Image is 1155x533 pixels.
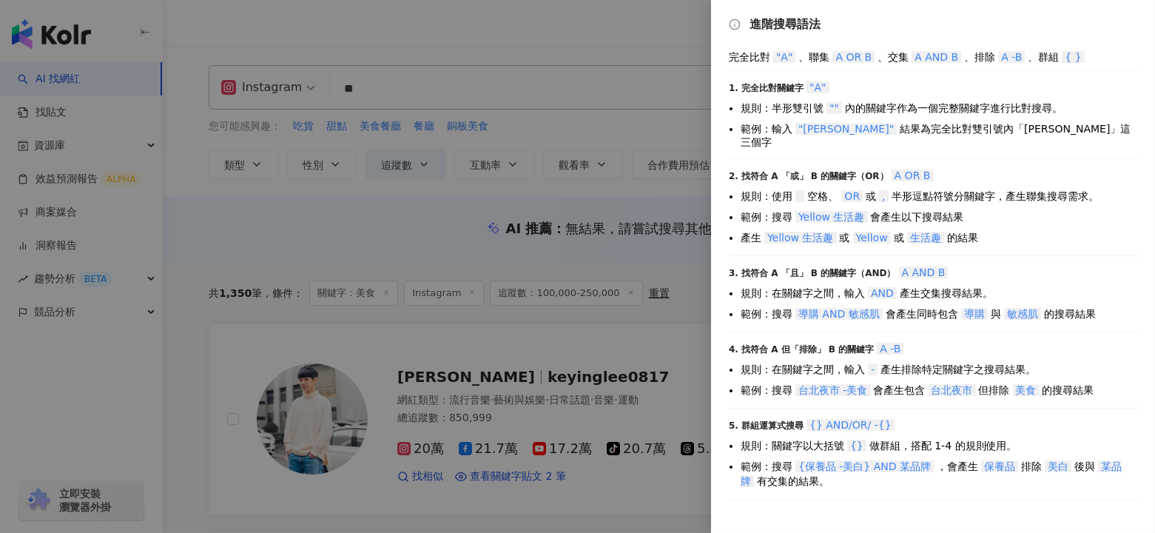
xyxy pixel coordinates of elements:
span: Yellow 生活趣 [764,232,837,244]
li: 範例：搜尋 會產生以下搜尋結果 [741,209,1137,224]
div: 1. 完全比對關鍵字 [729,80,1137,95]
span: {保養品 -美白} AND 某品牌 [795,460,934,472]
span: "[PERSON_NAME]" [795,123,897,135]
span: , [879,190,888,202]
span: - [868,363,878,375]
div: 2. 找符合 A 「或」 B 的關鍵字（OR） [729,168,1137,183]
li: 規則：關鍵字以大括號 做群組，搭配 1-4 的規則使用。 [741,438,1137,453]
span: A -B [877,343,903,355]
span: 生活趣 [907,232,944,244]
span: OR [841,190,863,202]
li: 規則：在關鍵字之間，輸入 產生排除特定關鍵字之搜尋結果。 [741,362,1137,377]
span: {} AND/OR/ -{} [807,419,895,431]
li: 範例：搜尋 會產生包含 但排除 的搜尋結果 [741,383,1137,398]
span: 保養品 [981,460,1018,472]
span: 導購 AND 敏感肌 [795,308,883,320]
div: 4. 找符合 A 但「排除」 B 的關鍵字 [729,341,1137,356]
span: 台北夜市 -美食 [795,384,871,396]
li: 範例：輸入 結果為完全比對雙引號內「[PERSON_NAME]」這三個字 [741,121,1137,148]
li: 規則：使用 空格、 或 半形逗點符號分關鍵字，產生聯集搜尋需求。 [741,189,1137,204]
div: 3. 找符合 A 「且」 B 的關鍵字（AND） [729,265,1137,280]
span: A OR B [892,170,934,181]
span: A -B [998,51,1025,63]
li: 規則：在關鍵字之間，輸入 產生交集搜尋結果。 [741,286,1137,301]
li: 範例：搜尋 ，會產生 排除 後與 有交集的結果。 [741,459,1137,489]
div: 進階搜尋語法 [729,18,1137,31]
span: { } [1062,51,1084,63]
span: {} [847,440,866,452]
div: 5. 群組運算式搜尋 [729,418,1137,432]
li: 產生 或 或 的結果 [741,230,1137,245]
span: 美食 [1013,384,1040,396]
span: "" [826,102,842,114]
span: A OR B [832,51,875,63]
span: 敏感肌 [1004,308,1041,320]
li: 範例：搜尋 會產生同時包含 與 的搜尋結果 [741,306,1137,321]
span: A AND B [899,266,949,278]
span: Yellow [853,232,891,244]
span: "A" [773,51,795,63]
span: 美白 [1045,460,1071,472]
li: 規則：半形雙引號 內的關鍵字作為一個完整關鍵字進行比對搜尋。 [741,101,1137,115]
span: A AND B [912,51,961,63]
span: AND [868,287,897,299]
div: 完全比對 、聯集 、交集 、排除 、群組 [729,50,1137,64]
span: 導購 [961,308,988,320]
span: Yellow 生活趣 [795,211,868,223]
span: "A" [807,81,829,93]
span: 台北夜市 [929,384,976,396]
